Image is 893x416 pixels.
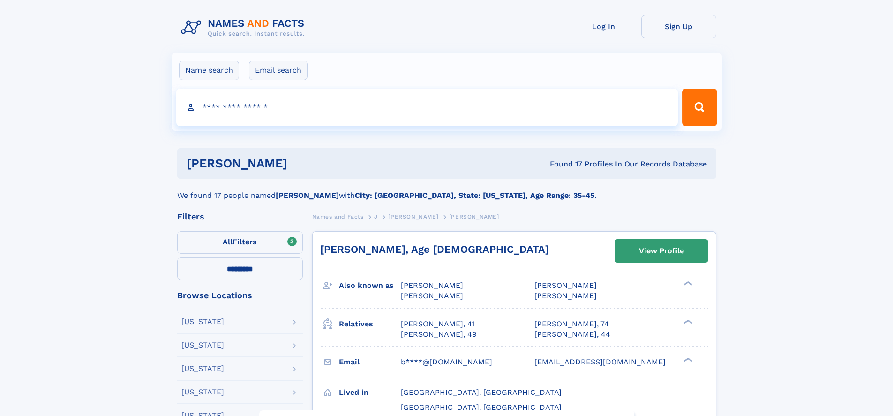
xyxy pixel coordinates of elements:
[312,211,364,222] a: Names and Facts
[320,243,549,255] a: [PERSON_NAME], Age [DEMOGRAPHIC_DATA]
[534,329,610,340] a: [PERSON_NAME], 44
[401,319,475,329] a: [PERSON_NAME], 41
[401,388,562,397] span: [GEOGRAPHIC_DATA], [GEOGRAPHIC_DATA]
[682,356,693,363] div: ❯
[534,319,609,329] a: [PERSON_NAME], 74
[177,179,716,201] div: We found 17 people named with .
[534,281,597,290] span: [PERSON_NAME]
[339,316,401,332] h3: Relatives
[615,240,708,262] a: View Profile
[223,237,233,246] span: All
[179,61,239,80] label: Name search
[177,15,312,40] img: Logo Names and Facts
[401,281,463,290] span: [PERSON_NAME]
[534,357,666,366] span: [EMAIL_ADDRESS][DOMAIN_NAME]
[401,291,463,300] span: [PERSON_NAME]
[181,341,224,349] div: [US_STATE]
[355,191,594,200] b: City: [GEOGRAPHIC_DATA], State: [US_STATE], Age Range: 35-45
[419,159,707,169] div: Found 17 Profiles In Our Records Database
[339,385,401,401] h3: Lived in
[187,158,419,169] h1: [PERSON_NAME]
[639,240,684,262] div: View Profile
[177,291,303,300] div: Browse Locations
[339,278,401,294] h3: Also known as
[534,291,597,300] span: [PERSON_NAME]
[181,388,224,396] div: [US_STATE]
[339,354,401,370] h3: Email
[177,212,303,221] div: Filters
[374,213,378,220] span: J
[566,15,641,38] a: Log In
[388,211,438,222] a: [PERSON_NAME]
[276,191,339,200] b: [PERSON_NAME]
[177,231,303,254] label: Filters
[249,61,308,80] label: Email search
[176,89,678,126] input: search input
[449,213,499,220] span: [PERSON_NAME]
[388,213,438,220] span: [PERSON_NAME]
[682,280,693,287] div: ❯
[181,365,224,372] div: [US_STATE]
[374,211,378,222] a: J
[682,89,717,126] button: Search Button
[401,329,477,340] a: [PERSON_NAME], 49
[181,318,224,325] div: [US_STATE]
[641,15,716,38] a: Sign Up
[682,318,693,325] div: ❯
[401,403,562,412] span: [GEOGRAPHIC_DATA], [GEOGRAPHIC_DATA]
